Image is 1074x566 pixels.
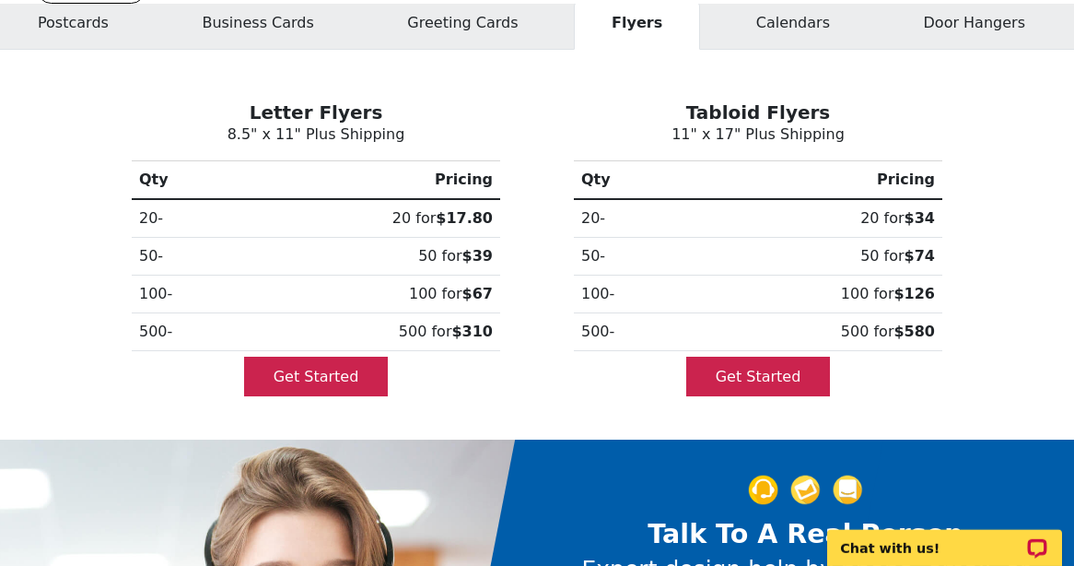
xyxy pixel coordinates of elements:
[552,124,964,146] p: 11" x 17" Plus Shipping
[244,357,389,396] a: Get Started
[462,247,493,265] b: $39
[110,124,522,146] p: 8.5" x 11" Plus Shipping
[893,323,935,340] b: $580
[240,238,500,276] td: 50 for
[574,276,687,313] th: 100-
[686,357,831,396] a: Get Started
[564,518,1047,549] h2: Talk To A Real Person
[687,161,942,200] th: Pricing
[110,101,522,124] h3: Letter Flyers
[687,238,942,276] td: 50 for
[462,285,493,302] b: $67
[240,161,500,200] th: Pricing
[240,313,500,351] td: 500 for
[905,247,935,265] b: $74
[132,161,240,200] th: Qty
[451,323,493,340] b: $310
[574,199,687,238] th: 20-
[132,313,240,351] th: 500-
[687,199,942,238] td: 20 for
[687,313,942,351] td: 500 for
[574,238,687,276] th: 50-
[574,313,687,351] th: 500-
[132,238,240,276] th: 50-
[436,209,493,227] b: $17.80
[240,199,500,238] td: 20 for
[132,199,240,238] th: 20-
[749,476,778,505] img: support-img-1.png
[132,276,240,313] th: 100-
[240,276,500,313] td: 100 for
[815,508,1074,566] iframe: LiveChat chat widget
[552,101,964,124] h3: Tabloid Flyers
[834,476,863,505] img: support-img-3_1.png
[574,161,687,200] th: Qty
[687,276,942,313] td: 100 for
[905,209,935,227] b: $34
[893,285,935,302] b: $126
[791,476,821,505] img: support-img-2.png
